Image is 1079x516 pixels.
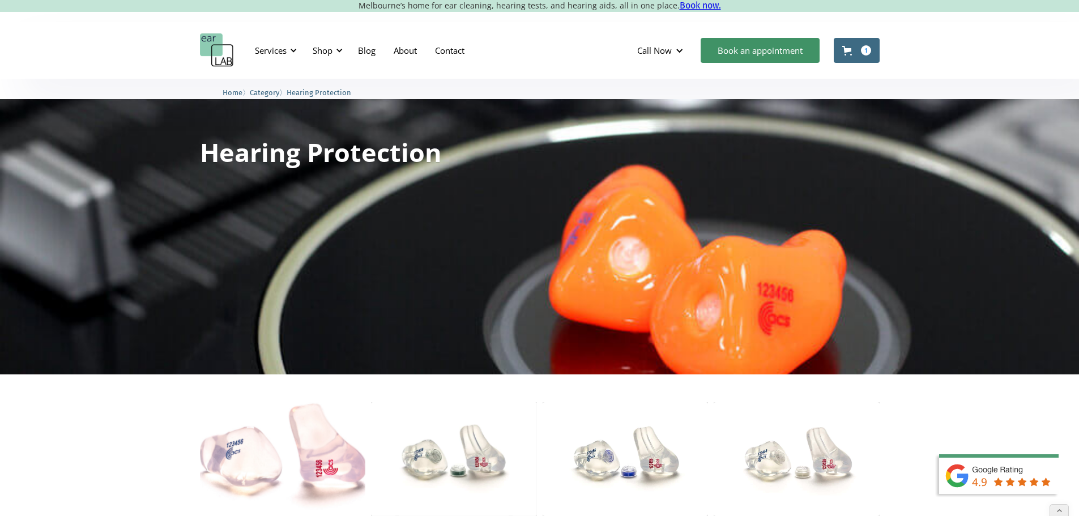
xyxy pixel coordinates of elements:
div: Call Now [637,45,672,56]
a: About [385,34,426,67]
div: Shop [306,33,346,67]
img: ACS Pro 17 [714,402,880,516]
a: Blog [349,34,385,67]
div: Call Now [628,33,695,67]
div: Services [255,45,287,56]
div: 1 [861,45,871,56]
div: Shop [313,45,332,56]
img: ACS Pro 15 [543,402,709,516]
a: Contact [426,34,474,67]
span: Category [250,88,279,97]
span: Home [223,88,242,97]
li: 〉 [223,87,250,99]
a: Category [250,87,279,97]
a: Hearing Protection [287,87,351,97]
div: Services [248,33,300,67]
span: Hearing Protection [287,88,351,97]
a: Book an appointment [701,38,820,63]
a: Home [223,87,242,97]
h1: Hearing Protection [200,139,442,165]
a: Open cart containing 1 items [834,38,880,63]
a: home [200,33,234,67]
li: 〉 [250,87,287,99]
